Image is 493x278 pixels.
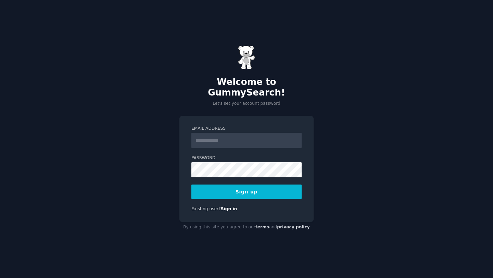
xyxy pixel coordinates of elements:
p: Let's set your account password [179,101,314,107]
div: By using this site you agree to our and [179,222,314,233]
label: Password [191,155,302,161]
a: privacy policy [277,225,310,229]
button: Sign up [191,185,302,199]
img: Gummy Bear [238,46,255,69]
label: Email Address [191,126,302,132]
span: Existing user? [191,206,221,211]
a: Sign in [221,206,237,211]
h2: Welcome to GummySearch! [179,77,314,98]
a: terms [255,225,269,229]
